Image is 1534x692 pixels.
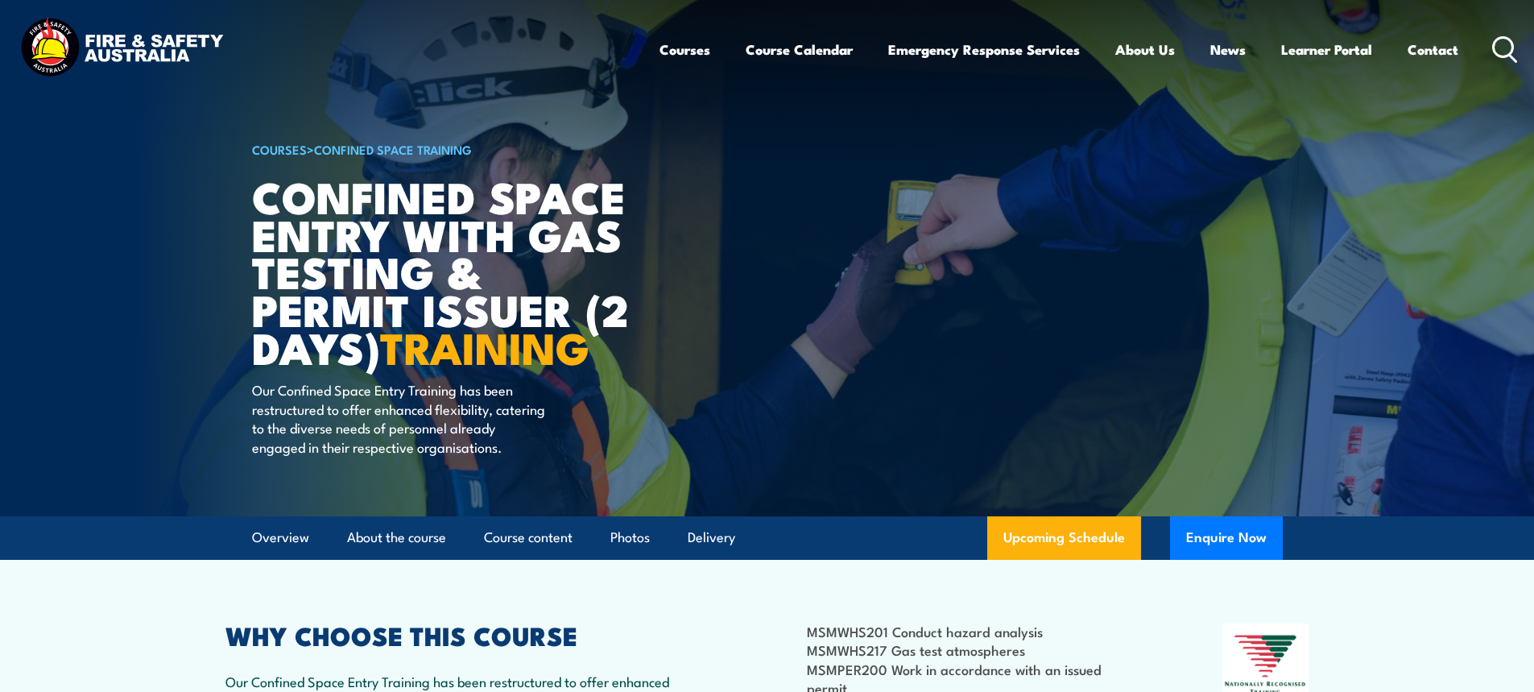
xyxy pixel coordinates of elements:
[1115,28,1175,71] a: About Us
[1281,28,1372,71] a: Learner Portal
[688,516,735,559] a: Delivery
[746,28,853,71] a: Course Calendar
[252,140,307,158] a: COURSES
[610,516,650,559] a: Photos
[484,516,573,559] a: Course content
[252,177,650,366] h1: Confined Space Entry with Gas Testing & Permit Issuer (2 days)
[1170,516,1283,560] button: Enquire Now
[807,622,1144,640] li: MSMWHS201 Conduct hazard analysis
[252,139,650,159] h6: >
[314,140,472,158] a: Confined Space Training
[225,624,696,646] h2: WHY CHOOSE THIS COURSE
[987,516,1141,560] a: Upcoming Schedule
[807,640,1144,659] li: MSMWHS217 Gas test atmospheres
[380,313,589,379] strong: TRAINING
[252,516,309,559] a: Overview
[1408,28,1458,71] a: Contact
[659,28,710,71] a: Courses
[347,516,446,559] a: About the course
[1210,28,1246,71] a: News
[252,380,546,456] p: Our Confined Space Entry Training has been restructured to offer enhanced flexibility, catering t...
[888,28,1080,71] a: Emergency Response Services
